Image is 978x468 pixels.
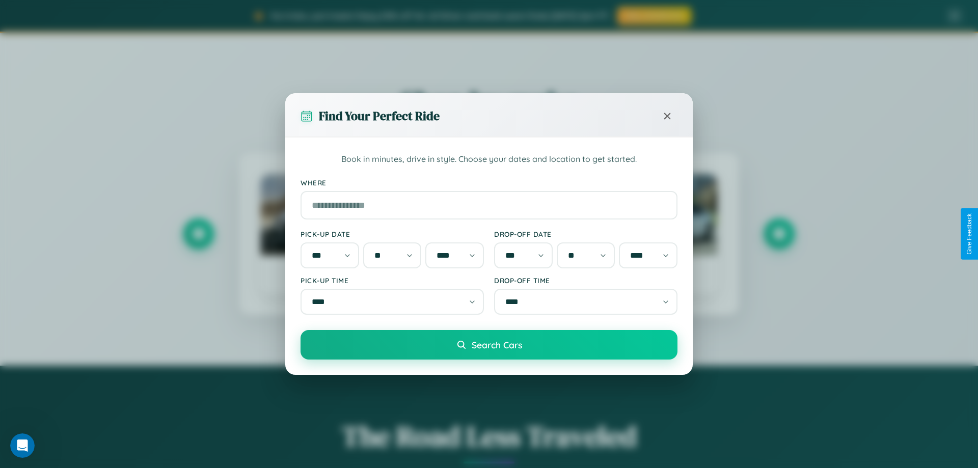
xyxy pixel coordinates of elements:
[319,107,440,124] h3: Find Your Perfect Ride
[301,330,677,360] button: Search Cars
[301,230,484,238] label: Pick-up Date
[301,153,677,166] p: Book in minutes, drive in style. Choose your dates and location to get started.
[301,276,484,285] label: Pick-up Time
[494,276,677,285] label: Drop-off Time
[494,230,677,238] label: Drop-off Date
[301,178,677,187] label: Where
[472,339,522,350] span: Search Cars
